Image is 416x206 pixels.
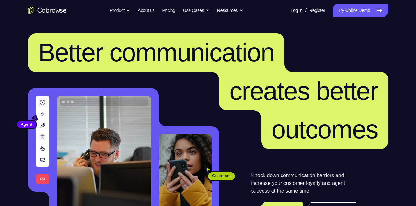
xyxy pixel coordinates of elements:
[272,115,378,144] span: outcomes
[138,4,154,17] a: About us
[251,172,356,195] p: Knock down communication barriers and increase your customer loyalty and agent success at the sam...
[333,4,388,17] a: Try Online Demo
[309,4,325,17] a: Register
[305,6,307,14] span: /
[183,4,209,17] button: Use Cases
[110,4,130,17] button: Product
[162,4,175,17] a: Pricing
[28,6,67,14] a: Go to the home page
[229,77,378,105] span: creates better
[217,4,243,17] button: Resources
[291,4,303,17] a: Log In
[38,38,274,67] span: Better communication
